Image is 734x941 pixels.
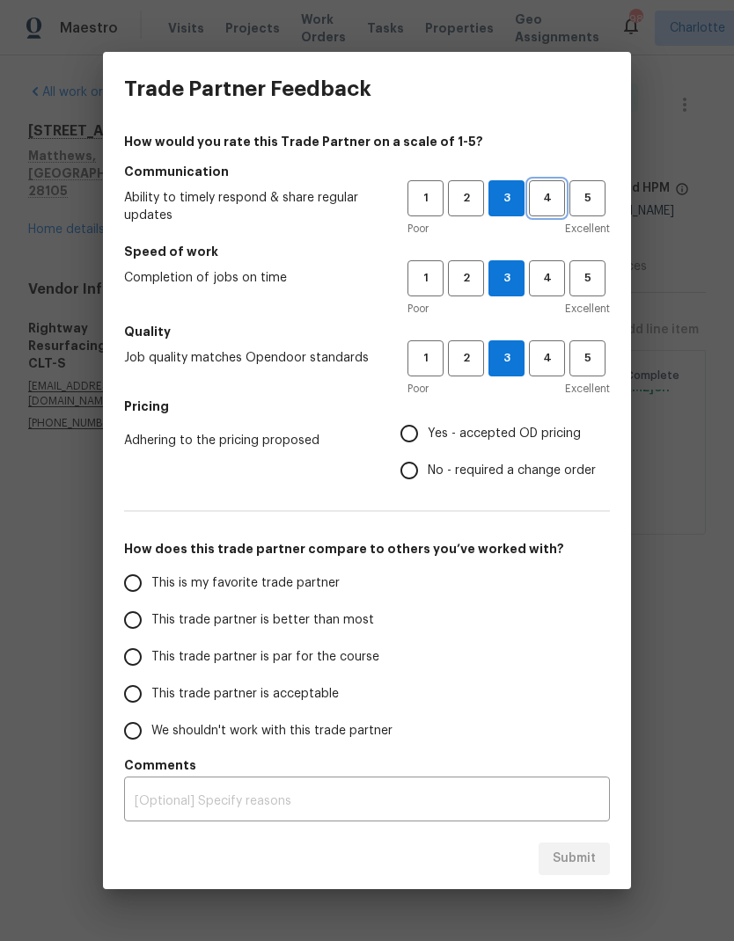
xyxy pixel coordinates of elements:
span: We shouldn't work with this trade partner [151,722,393,740]
span: Poor [407,380,429,398]
button: 5 [569,180,606,216]
span: Yes - accepted OD pricing [428,425,581,443]
span: Ability to timely respond & share regular updates [124,189,379,224]
span: 1 [409,268,442,288]
button: 4 [529,260,565,296]
span: Excellent [565,220,610,237]
h3: Trade Partner Feedback [124,77,371,101]
span: This trade partner is better than most [151,611,374,630]
span: 2 [450,268,482,288]
span: 1 [409,348,442,368]
span: This trade partner is par for the course [151,648,379,667]
span: 4 [531,188,563,208]
button: 3 [488,180,525,216]
button: 5 [569,260,606,296]
button: 1 [407,340,444,376]
h5: Quality [124,323,610,340]
span: 2 [450,348,482,368]
span: 5 [571,188,604,208]
span: 5 [571,348,604,368]
h5: Pricing [124,398,610,415]
span: Excellent [565,300,610,317]
h5: Comments [124,756,610,774]
button: 2 [448,260,484,296]
span: 5 [571,268,604,288]
button: 3 [488,260,525,296]
button: 2 [448,180,484,216]
span: 4 [531,268,563,288]
div: How does this trade partner compare to others you’ve worked with? [124,565,610,749]
h5: Speed of work [124,243,610,260]
span: 4 [531,348,563,368]
button: 1 [407,260,444,296]
span: This trade partner is acceptable [151,685,339,704]
button: 5 [569,340,606,376]
span: Excellent [565,380,610,398]
span: 2 [450,188,482,208]
span: 3 [489,348,524,368]
button: 1 [407,180,444,216]
span: Poor [407,300,429,317]
span: 3 [489,188,524,208]
div: Pricing [400,415,610,489]
span: Poor [407,220,429,237]
span: No - required a change order [428,462,596,480]
span: Adhering to the pricing proposed [124,432,372,449]
span: 1 [409,188,442,208]
span: 3 [489,268,524,288]
button: 4 [529,340,565,376]
span: Completion of jobs on time [124,269,379,287]
button: 2 [448,340,484,376]
h4: How would you rate this Trade Partner on a scale of 1-5? [124,133,610,150]
button: 3 [488,340,525,376]
h5: Communication [124,163,610,180]
span: Job quality matches Opendoor standards [124,349,379,367]
button: 4 [529,180,565,216]
h5: How does this trade partner compare to others you’ve worked with? [124,540,610,558]
span: This is my favorite trade partner [151,574,340,593]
